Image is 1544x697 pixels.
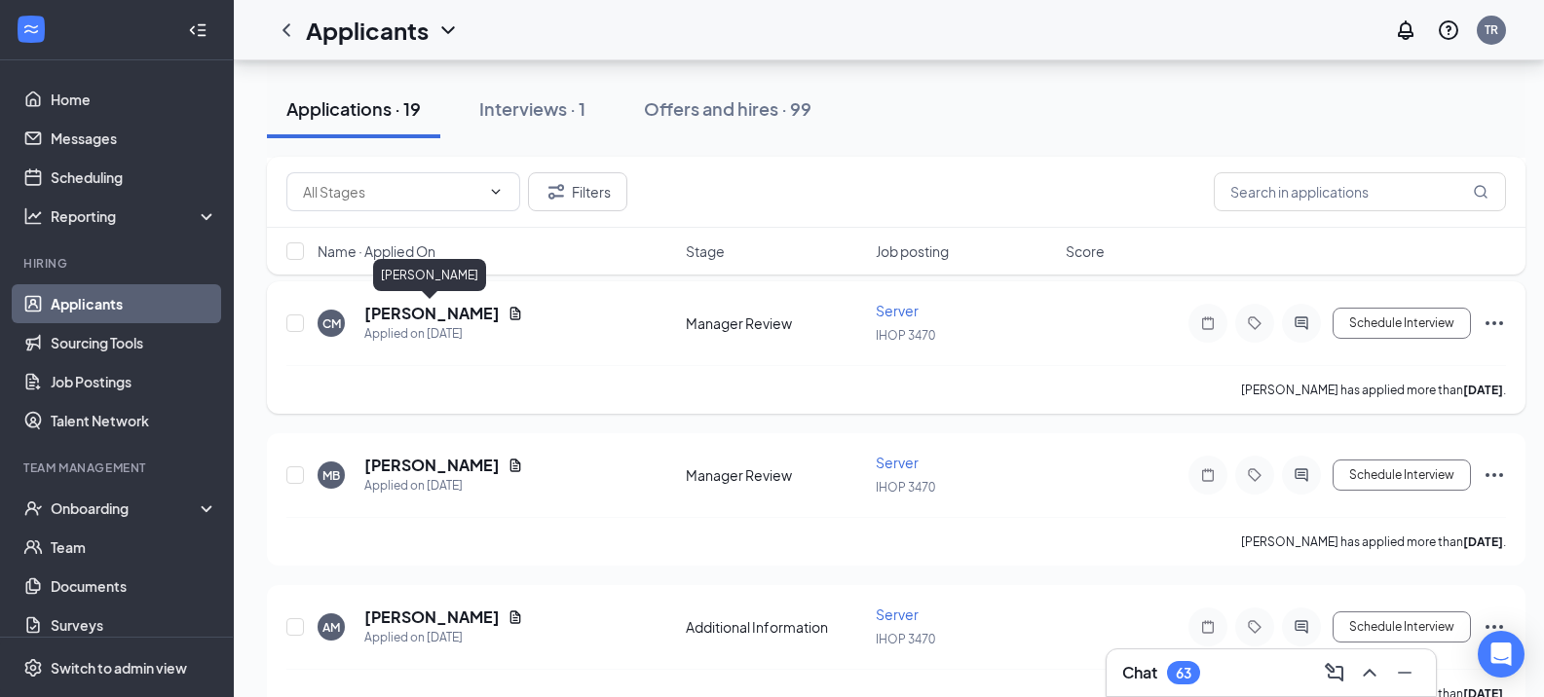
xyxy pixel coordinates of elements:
[1485,21,1498,38] div: TR
[1319,657,1350,688] button: ComposeMessage
[686,241,725,261] span: Stage
[23,206,43,226] svg: Analysis
[1196,619,1220,635] svg: Note
[51,528,217,567] a: Team
[51,498,201,518] div: Onboarding
[1478,631,1525,678] div: Open Intercom Messenger
[23,459,213,476] div: Team Management
[364,324,523,344] div: Applied on [DATE]
[1243,619,1266,635] svg: Tag
[528,172,627,211] button: Filter Filters
[275,18,298,42] svg: ChevronLeft
[1483,312,1506,335] svg: Ellipses
[1483,463,1506,487] svg: Ellipses
[1196,467,1220,483] svg: Note
[373,259,486,291] div: [PERSON_NAME]
[1241,382,1506,398] p: [PERSON_NAME] has applied more than .
[686,313,864,333] div: Manager Review
[876,454,919,471] span: Server
[1196,315,1220,331] svg: Note
[1463,534,1503,549] b: [DATE]
[1354,657,1385,688] button: ChevronUp
[23,498,43,518] svg: UserCheck
[1243,467,1266,483] svg: Tag
[876,605,919,623] span: Server
[1176,665,1191,681] div: 63
[1243,315,1266,331] svg: Tag
[322,315,341,332] div: CM
[51,323,217,362] a: Sourcing Tools
[51,206,218,226] div: Reporting
[1394,18,1417,42] svg: Notifications
[364,476,523,495] div: Applied on [DATE]
[51,362,217,401] a: Job Postings
[1473,184,1488,200] svg: MagnifyingGlass
[1437,18,1460,42] svg: QuestionInfo
[1333,308,1471,339] button: Schedule Interview
[51,658,187,678] div: Switch to admin view
[876,480,935,495] span: IHOP 3470
[1323,661,1346,684] svg: ComposeMessage
[322,619,340,636] div: AM
[1290,467,1313,483] svg: ActiveChat
[51,401,217,440] a: Talent Network
[188,20,207,40] svg: Collapse
[508,609,523,625] svg: Document
[51,80,217,119] a: Home
[1333,611,1471,642] button: Schedule Interview
[322,467,340,484] div: MB
[318,241,435,261] span: Name · Applied On
[1333,459,1471,491] button: Schedule Interview
[51,567,217,605] a: Documents
[1389,657,1420,688] button: Minimize
[303,181,480,202] input: All Stages
[23,255,213,272] div: Hiring
[21,19,41,39] svg: WorkstreamLogo
[1066,241,1105,261] span: Score
[364,303,500,324] h5: [PERSON_NAME]
[876,328,935,343] span: IHOP 3470
[876,302,919,319] span: Server
[364,606,500,628] h5: [PERSON_NAME]
[644,96,811,121] div: Offers and hires · 99
[51,605,217,644] a: Surveys
[479,96,585,121] div: Interviews · 1
[1358,661,1381,684] svg: ChevronUp
[364,455,500,476] h5: [PERSON_NAME]
[508,306,523,321] svg: Document
[1463,383,1503,397] b: [DATE]
[1214,172,1506,211] input: Search in applications
[1241,533,1506,550] p: [PERSON_NAME] has applied more than .
[1393,661,1416,684] svg: Minimize
[1122,662,1157,683] h3: Chat
[51,158,217,197] a: Scheduling
[23,658,43,678] svg: Settings
[876,241,949,261] span: Job posting
[51,284,217,323] a: Applicants
[488,184,504,200] svg: ChevronDown
[876,632,935,646] span: IHOP 3470
[436,18,460,42] svg: ChevronDown
[286,96,421,121] div: Applications · 19
[686,617,864,637] div: Additional Information
[1290,619,1313,635] svg: ActiveChat
[545,180,568,203] svg: Filter
[1483,615,1506,639] svg: Ellipses
[1290,315,1313,331] svg: ActiveChat
[364,628,523,647] div: Applied on [DATE]
[306,14,429,47] h1: Applicants
[686,465,864,485] div: Manager Review
[51,119,217,158] a: Messages
[508,458,523,473] svg: Document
